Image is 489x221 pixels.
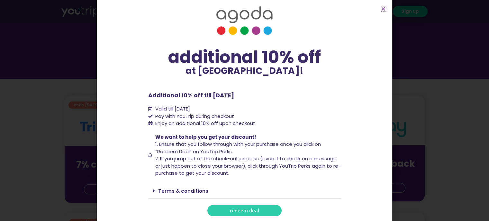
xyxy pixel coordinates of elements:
a: redeem deal [207,205,282,216]
span: Pay with YouTrip during checkout [154,113,234,120]
p: Additional 10% off till [DATE] [148,91,341,100]
a: Close [381,6,386,11]
span: 1. Ensure that you follow through with your purchase once you click on “Redeem Deal” on YouTrip P... [155,141,321,155]
span: Enjoy an additional 10% off upon checkout [155,120,255,127]
span: 2. If you jump out of the check-out process (even if to check on a message or just happen to clos... [155,155,341,176]
div: Terms & conditions [148,183,341,199]
span: We want to help you get your discount! [155,134,256,140]
span: Valid till [DATE] [154,105,190,113]
a: Terms & conditions [158,188,208,194]
div: additional 10% off [148,48,341,66]
p: at [GEOGRAPHIC_DATA]! [148,66,341,75]
span: redeem deal [230,208,259,213]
